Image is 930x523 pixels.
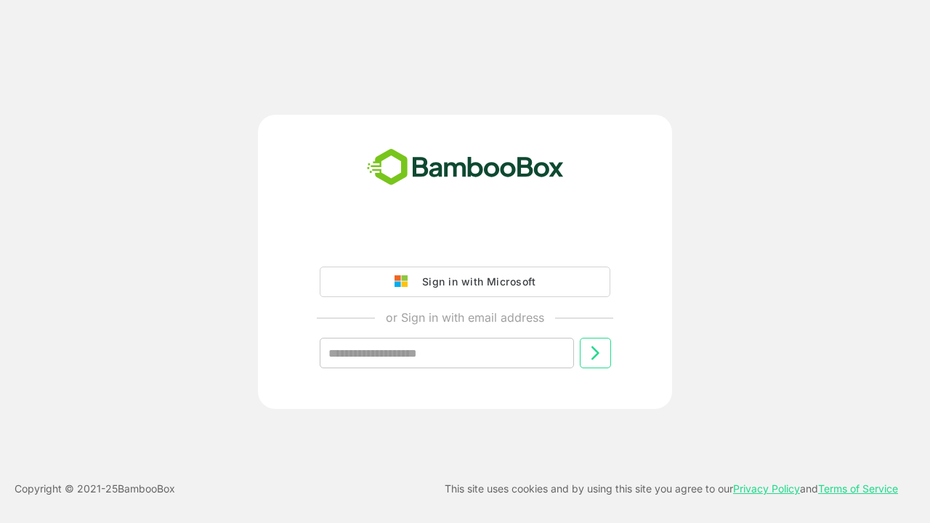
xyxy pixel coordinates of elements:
a: Privacy Policy [733,482,800,495]
p: This site uses cookies and by using this site you agree to our and [445,480,898,498]
a: Terms of Service [818,482,898,495]
button: Sign in with Microsoft [320,267,610,297]
img: bamboobox [359,144,572,192]
p: or Sign in with email address [386,309,544,326]
img: google [395,275,415,288]
p: Copyright © 2021- 25 BambooBox [15,480,175,498]
div: Sign in with Microsoft [415,272,535,291]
